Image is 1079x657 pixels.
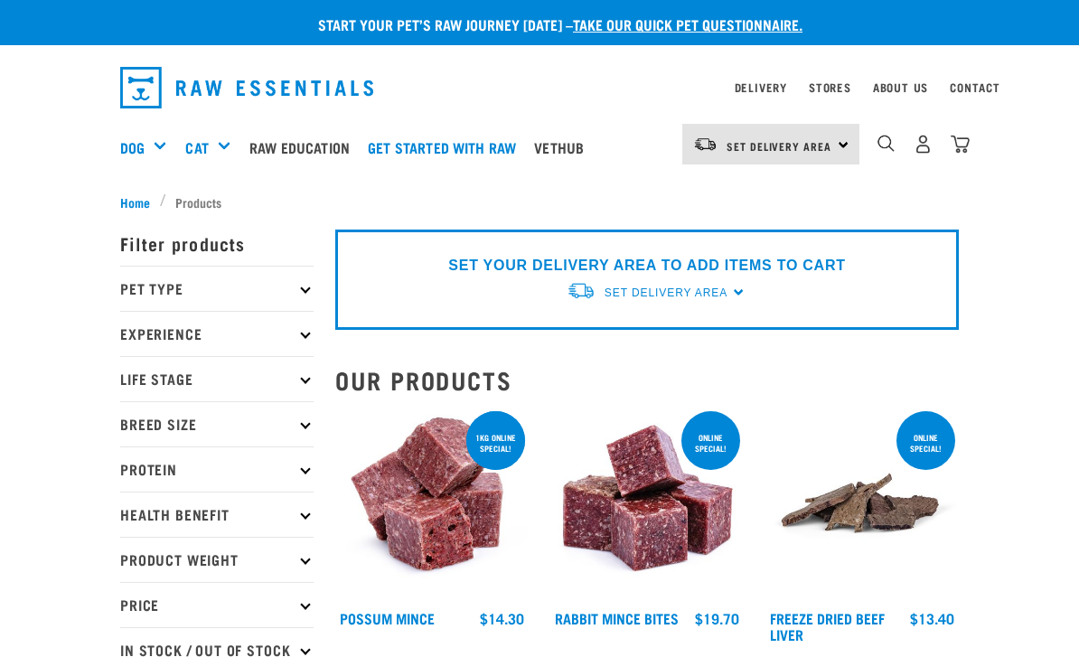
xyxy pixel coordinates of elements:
div: ONLINE SPECIAL! [896,424,955,462]
a: Rabbit Mince Bites [555,614,679,622]
a: take our quick pet questionnaire. [573,20,802,28]
div: $13.40 [910,610,954,626]
a: Get started with Raw [363,111,530,183]
a: Possum Mince [340,614,435,622]
span: Home [120,192,150,211]
div: ONLINE SPECIAL! [681,424,740,462]
div: 1kg online special! [466,424,525,462]
div: $19.70 [695,610,739,626]
a: Dog [120,136,145,158]
a: Vethub [530,111,597,183]
p: Breed Size [120,401,314,446]
p: Health Benefit [120,492,314,537]
img: 1102 Possum Mince 01 [335,408,529,601]
a: Home [120,192,160,211]
a: About Us [873,84,928,90]
span: Set Delivery Area [605,286,727,299]
img: home-icon-1@2x.png [877,135,895,152]
img: Whole Minced Rabbit Cubes 01 [550,408,744,601]
p: Price [120,582,314,627]
img: user.png [914,135,933,154]
p: Pet Type [120,266,314,311]
img: Stack Of Freeze Dried Beef Liver For Pets [765,408,959,601]
div: $14.30 [480,610,524,626]
p: Product Weight [120,537,314,582]
a: Cat [185,136,208,158]
nav: dropdown navigation [106,60,973,116]
a: Contact [950,84,1000,90]
p: Life Stage [120,356,314,401]
a: Freeze Dried Beef Liver [770,614,885,638]
p: Filter products [120,221,314,266]
a: Raw Education [245,111,363,183]
img: home-icon@2x.png [951,135,970,154]
h2: Our Products [335,366,959,394]
p: Protein [120,446,314,492]
a: Stores [809,84,851,90]
a: Delivery [735,84,787,90]
p: Experience [120,311,314,356]
span: Set Delivery Area [727,143,831,149]
img: van-moving.png [567,281,596,300]
img: van-moving.png [693,136,718,153]
nav: breadcrumbs [120,192,959,211]
img: Raw Essentials Logo [120,67,373,108]
p: SET YOUR DELIVERY AREA TO ADD ITEMS TO CART [448,255,845,277]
